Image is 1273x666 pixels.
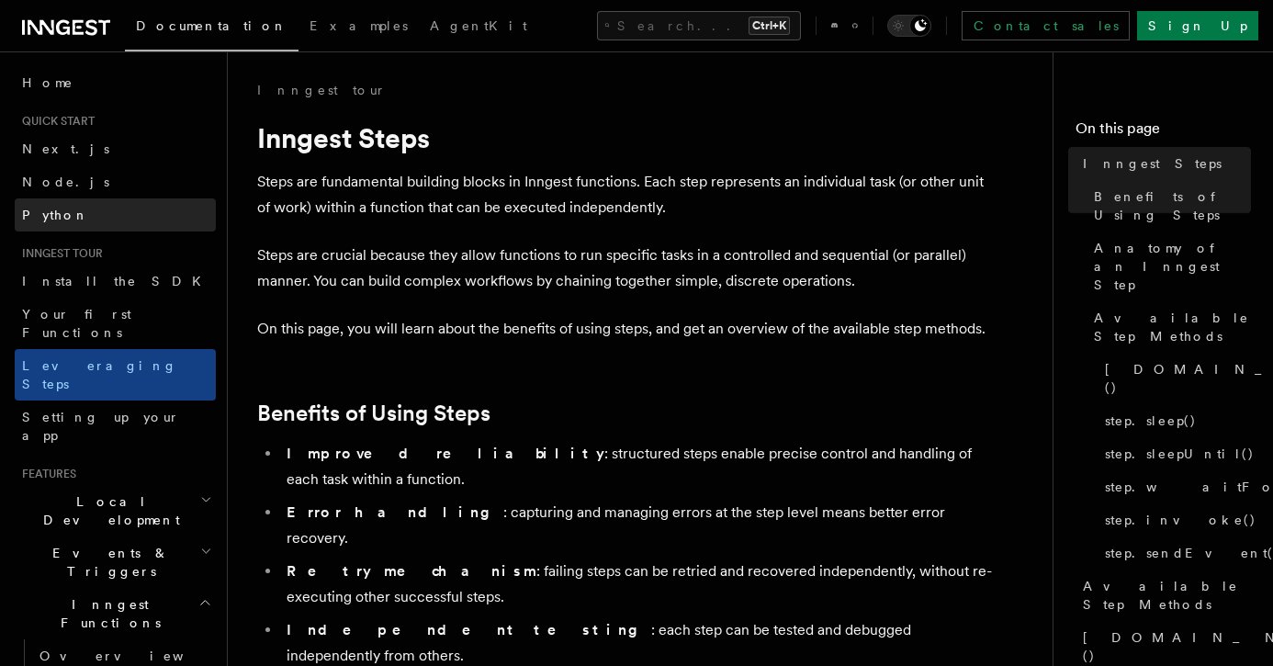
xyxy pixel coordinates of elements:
[15,588,216,639] button: Inngest Functions
[1105,412,1197,430] span: step.sleep()
[22,307,131,340] span: Your first Functions
[15,349,216,401] a: Leveraging Steps
[1094,239,1251,294] span: Anatomy of an Inngest Step
[257,81,386,99] a: Inngest tour
[887,15,931,37] button: Toggle dark mode
[15,265,216,298] a: Install the SDK
[281,441,992,492] li: : structured steps enable precise control and handling of each task within a function.
[15,595,198,632] span: Inngest Functions
[287,562,536,580] strong: Retry mechanism
[1105,445,1255,463] span: step.sleepUntil()
[257,316,992,342] p: On this page, you will learn about the benefits of using steps, and get an overview of the availa...
[1087,301,1251,353] a: Available Step Methods
[1083,154,1222,173] span: Inngest Steps
[22,274,212,288] span: Install the SDK
[1098,404,1251,437] a: step.sleep()
[15,544,200,581] span: Events & Triggers
[39,649,229,663] span: Overview
[299,6,419,50] a: Examples
[15,492,200,529] span: Local Development
[962,11,1130,40] a: Contact sales
[1098,536,1251,570] a: step.sendEvent()
[597,11,801,40] button: Search...Ctrl+K
[15,165,216,198] a: Node.js
[287,445,604,462] strong: Improved reliability
[1094,187,1251,224] span: Benefits of Using Steps
[22,141,109,156] span: Next.js
[22,208,89,222] span: Python
[1098,353,1251,404] a: [DOMAIN_NAME]()
[1076,118,1251,147] h4: On this page
[15,66,216,99] a: Home
[281,559,992,610] li: : failing steps can be retried and recovered independently, without re-executing other successful...
[1137,11,1258,40] a: Sign Up
[15,198,216,231] a: Python
[22,358,177,391] span: Leveraging Steps
[15,467,76,481] span: Features
[430,18,527,33] span: AgentKit
[1098,470,1251,503] a: step.waitForEvent()
[749,17,790,35] kbd: Ctrl+K
[1076,147,1251,180] a: Inngest Steps
[22,73,73,92] span: Home
[287,621,651,638] strong: Independent testing
[257,121,992,154] h1: Inngest Steps
[15,132,216,165] a: Next.js
[1087,231,1251,301] a: Anatomy of an Inngest Step
[257,243,992,294] p: Steps are crucial because they allow functions to run specific tasks in a controlled and sequenti...
[1087,180,1251,231] a: Benefits of Using Steps
[1094,309,1251,345] span: Available Step Methods
[419,6,538,50] a: AgentKit
[15,114,95,129] span: Quick start
[22,410,180,443] span: Setting up your app
[125,6,299,51] a: Documentation
[1083,577,1251,614] span: Available Step Methods
[281,500,992,551] li: : capturing and managing errors at the step level means better error recovery.
[310,18,408,33] span: Examples
[287,503,503,521] strong: Error handling
[257,401,490,426] a: Benefits of Using Steps
[1098,437,1251,470] a: step.sleepUntil()
[1076,570,1251,621] a: Available Step Methods
[136,18,287,33] span: Documentation
[1098,503,1251,536] a: step.invoke()
[15,485,216,536] button: Local Development
[15,401,216,452] a: Setting up your app
[15,246,103,261] span: Inngest tour
[22,175,109,189] span: Node.js
[15,536,216,588] button: Events & Triggers
[257,169,992,220] p: Steps are fundamental building blocks in Inngest functions. Each step represents an individual ta...
[15,298,216,349] a: Your first Functions
[1105,511,1256,529] span: step.invoke()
